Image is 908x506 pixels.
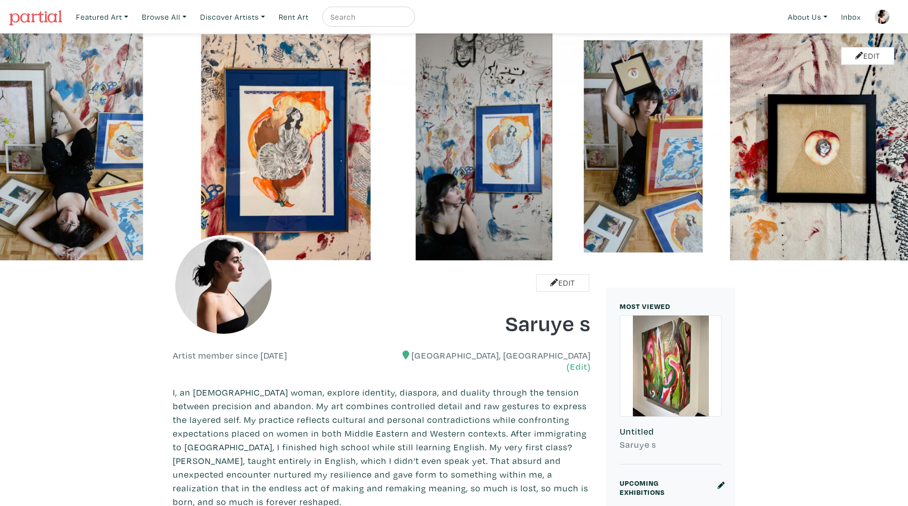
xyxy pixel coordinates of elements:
[173,235,274,336] img: phpThumb.php
[620,478,665,497] small: Upcoming Exhibitions
[875,9,890,24] img: phpThumb.php
[841,47,894,65] a: Edit
[620,439,722,450] h6: Saruye s
[329,11,405,23] input: Search
[390,309,591,336] h1: Saruye s
[71,7,133,27] a: Featured Art
[620,315,722,464] a: Untitled Saruye s
[137,7,191,27] a: Browse All
[837,7,865,27] a: Inbox
[536,274,589,292] a: Edit
[620,426,722,437] h6: Untitled
[783,7,832,27] a: About Us
[390,350,591,372] h6: [GEOGRAPHIC_DATA], [GEOGRAPHIC_DATA]
[173,350,287,361] h6: Artist member since [DATE]
[196,7,270,27] a: Discover Artists
[620,301,670,311] small: MOST VIEWED
[274,7,313,27] a: Rent Art
[566,361,591,372] a: (Edit)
